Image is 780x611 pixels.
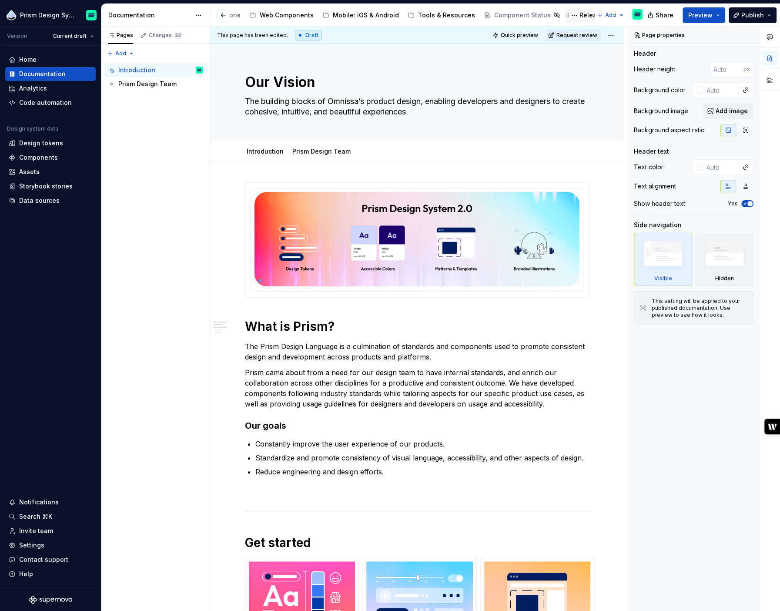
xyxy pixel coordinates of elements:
[255,467,589,477] p: Reduce engineering and design efforts.
[404,8,479,22] a: Tools & Resources
[19,527,53,535] div: Invite team
[255,439,589,449] p: Constantly improve the user experience of our products.
[7,125,58,132] div: Design system data
[605,12,616,19] span: Add
[741,11,764,20] span: Publish
[138,7,515,24] div: Page tree
[5,179,96,193] a: Storybook stories
[19,153,58,162] div: Components
[594,9,627,21] button: Add
[634,147,669,156] div: Header text
[115,50,126,57] span: Add
[245,341,589,362] p: The Prism Design Language is a culmination of standards and components used to promote consistent...
[632,9,643,20] img: Emiliano Rodriguez
[654,275,672,282] div: Visible
[634,233,692,286] div: Visible
[634,126,705,134] div: Background aspect ratio
[295,30,322,40] div: Draft
[5,510,96,524] button: Search ⌘K
[2,6,99,24] button: Prism Design SystemEmiliano Rodriguez
[5,524,96,538] a: Invite team
[118,66,155,74] div: Introduction
[490,29,542,41] button: Quick preview
[716,107,748,115] span: Add image
[5,553,96,567] button: Contact support
[652,298,748,319] div: This setting will be applied to your published documentation. Use preview to see how it looks.
[108,11,191,20] div: Documentation
[19,182,73,191] div: Storybook stories
[703,159,738,175] input: Auto
[7,33,27,40] div: Version
[19,498,59,507] div: Notifications
[5,567,96,581] button: Help
[217,32,288,39] span: This page has been edited.
[656,11,673,20] span: Share
[643,7,679,23] button: Share
[418,11,475,20] div: Tools & Resources
[245,367,589,409] p: Prism came about from a need for our design team to have internal standards, and enrich our colla...
[19,196,60,205] div: Data sources
[19,98,72,107] div: Code automation
[243,72,587,93] textarea: Our Vision
[86,10,97,20] img: Emiliano Rodriguez
[29,595,72,604] svg: Supernova Logo
[108,32,133,39] div: Pages
[174,32,182,39] span: 22
[19,84,47,93] div: Analytics
[53,33,87,40] span: Current draft
[6,10,17,20] img: 106765b7-6fc4-4b5d-8be0-32f944830029.png
[634,182,676,191] div: Text alignment
[715,275,734,282] div: Hidden
[19,168,40,176] div: Assets
[319,8,402,22] a: Mobile: iOS & Android
[243,142,287,160] div: Introduction
[729,7,777,23] button: Publish
[696,233,754,286] div: Hidden
[5,151,96,164] a: Components
[688,11,713,20] span: Preview
[546,29,601,41] button: Request review
[634,65,675,74] div: Header height
[703,103,753,119] button: Add image
[49,30,97,42] button: Current draft
[20,11,76,20] div: Prism Design System
[19,55,37,64] div: Home
[5,495,96,509] button: Notifications
[556,32,597,39] span: Request review
[246,8,317,22] a: Web Components
[5,194,96,208] a: Data sources
[19,570,33,578] div: Help
[5,136,96,150] a: Design tokens
[19,512,52,521] div: Search ⌘K
[5,53,96,67] a: Home
[634,49,656,58] div: Header
[104,47,137,60] button: Add
[634,107,688,115] div: Background image
[104,77,206,91] a: Prism Design Team
[149,32,182,39] div: Changes
[710,61,743,77] input: Auto
[245,319,589,334] h1: What is Prism?
[255,453,589,463] p: Standardize and promote consistency of visual language, accessibility, and other aspects of design.
[494,11,551,20] div: Component Status
[5,67,96,81] a: Documentation
[292,148,351,155] a: Prism Design Team
[19,555,68,564] div: Contact support
[333,11,399,20] div: Mobile: iOS & Android
[243,94,587,119] textarea: The building blocks of Omnissa’s product design, enabling developers and designers to create cohe...
[104,63,206,91] div: Page tree
[566,8,611,22] a: Releases
[289,142,354,160] div: Prism Design Team
[728,200,738,207] label: Yes
[104,63,206,77] a: IntroductionEmiliano Rodriguez
[634,221,682,229] div: Side navigation
[683,7,725,23] button: Preview
[634,86,686,94] div: Background color
[480,8,564,22] a: Component Status
[245,535,589,551] h1: Get started
[118,80,177,88] div: Prism Design Team
[5,538,96,552] a: Settings
[245,420,589,432] h3: Our goals
[260,11,314,20] div: Web Components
